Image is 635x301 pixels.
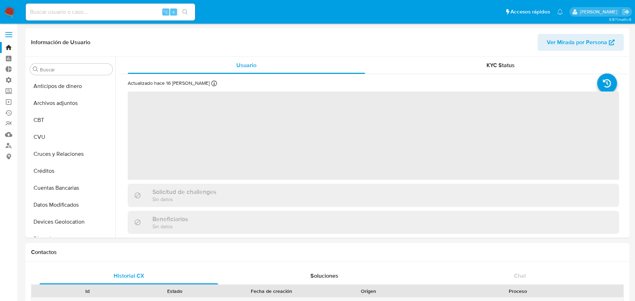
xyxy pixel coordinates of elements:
h3: Beneficiarios [152,215,188,223]
p: Actualizado hace 16 [PERSON_NAME] [128,80,210,87]
a: Notificaciones [557,9,563,15]
button: Datos Modificados [27,196,115,213]
button: CBT [27,112,115,129]
div: Proceso [417,288,618,295]
button: Devices Geolocation [27,213,115,230]
button: Direcciones [27,230,115,247]
div: BeneficiariosSin datos [128,211,619,234]
p: Sin datos [152,196,216,202]
button: Archivos adjuntos [27,95,115,112]
p: juan.calo@mercadolibre.com [580,8,620,15]
div: Fecha de creación [223,288,320,295]
button: Buscar [33,66,38,72]
span: Usuario [236,61,256,69]
span: Soluciones [310,272,338,280]
span: Chat [514,272,526,280]
span: ⌥ [163,8,168,15]
button: Ver Mirada por Persona [538,34,624,51]
span: KYC Status [486,61,515,69]
input: Buscar usuario o caso... [26,7,195,17]
span: Historial CX [114,272,144,280]
div: Id [49,288,126,295]
span: ‌ [128,92,619,180]
div: Estado [136,288,213,295]
a: Salir [622,8,630,16]
button: Cruces y Relaciones [27,146,115,163]
button: Créditos [27,163,115,179]
button: Anticipos de dinero [27,78,115,95]
h1: Contactos [31,249,624,256]
div: Origen [330,288,407,295]
button: search-icon [178,7,192,17]
span: Ver Mirada por Persona [547,34,607,51]
h3: Solicitud de challenges [152,188,216,196]
span: s [173,8,175,15]
div: Solicitud de challengesSin datos [128,184,619,207]
h1: Información de Usuario [31,39,90,46]
button: CVU [27,129,115,146]
span: Accesos rápidos [510,8,550,16]
button: Cuentas Bancarias [27,179,115,196]
input: Buscar [40,66,110,73]
p: Sin datos [152,223,188,230]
